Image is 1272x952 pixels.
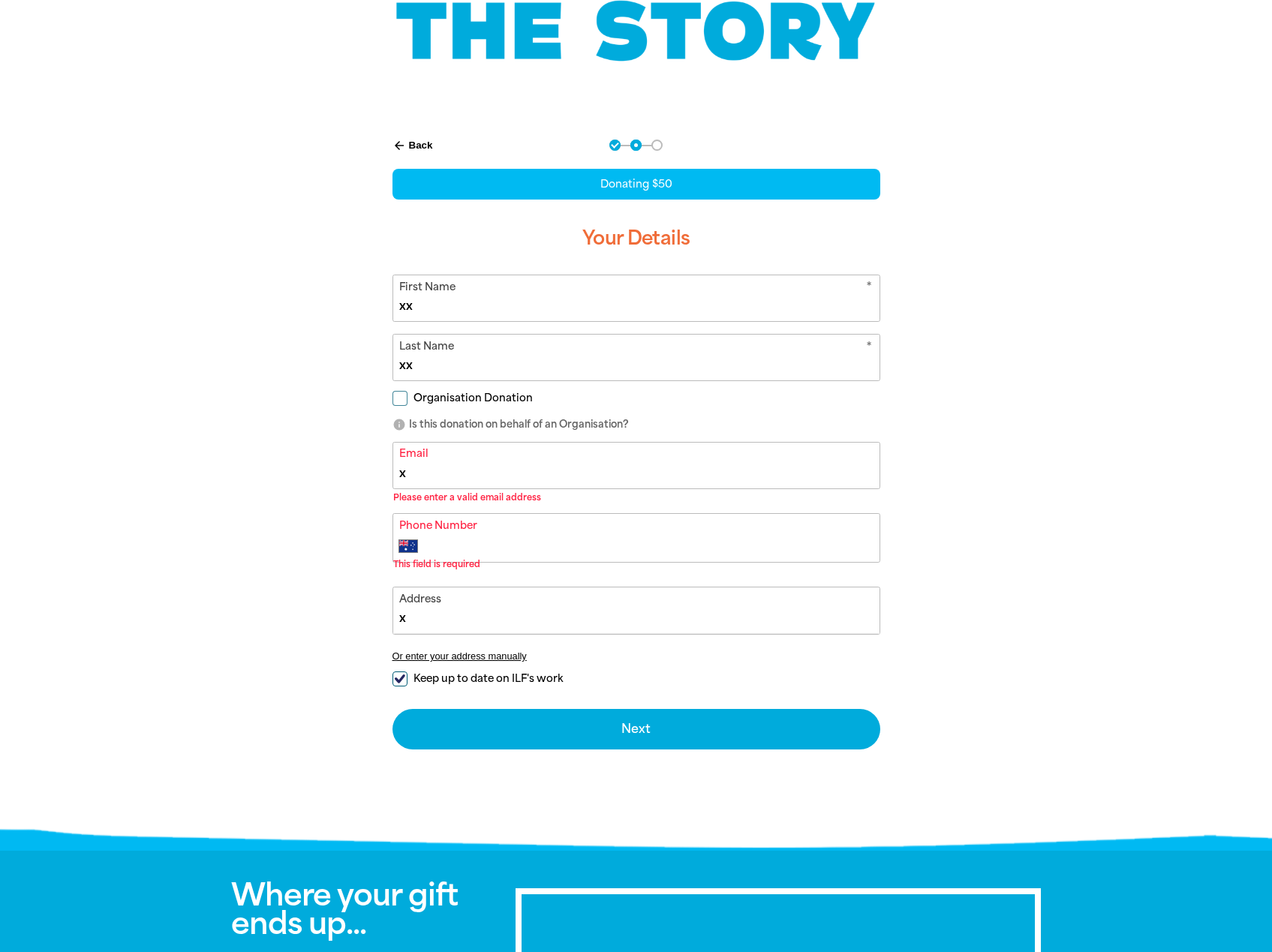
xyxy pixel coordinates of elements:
button: Navigate to step 1 of 3 to enter your donation amount [609,140,621,151]
span: Keep up to date on ILF's work [413,671,563,686]
i: arrow_back [392,139,406,152]
input: Keep up to date on ILF's work [392,671,407,686]
button: Or enter your address manually [392,650,880,662]
p: Is this donation on behalf of an Organisation? [392,417,880,432]
button: Navigate to step 3 of 3 to enter your payment details [651,140,663,151]
button: Navigate to step 2 of 3 to enter your details [630,140,642,151]
span: Where your gift ends up... [231,877,458,941]
button: Back [386,133,439,158]
button: Next [392,709,880,749]
input: Organisation Donation [392,391,407,406]
i: info [392,418,406,431]
h3: Your Details [392,215,880,263]
div: Donating $50 [392,169,880,200]
span: Organisation Donation [413,391,533,405]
